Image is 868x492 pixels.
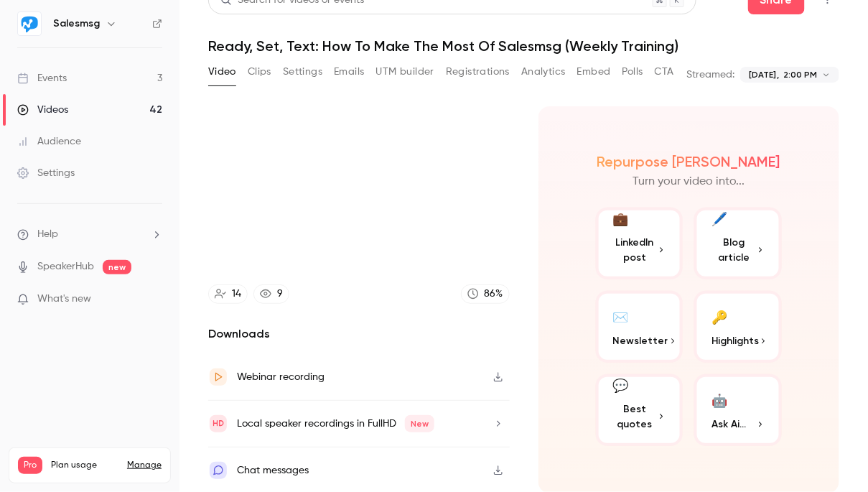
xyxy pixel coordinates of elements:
[17,71,67,85] div: Events
[18,12,41,35] img: Salesmsg
[711,235,756,265] span: Blog article
[237,462,309,479] div: Chat messages
[622,60,643,83] button: Polls
[694,208,782,279] button: 🖊️Blog article
[596,291,683,363] button: ✉️Newsletter
[103,260,131,274] span: new
[633,173,745,190] p: Turn your video into...
[711,210,727,229] div: 🖊️
[711,417,746,432] span: Ask Ai...
[127,460,162,471] a: Manage
[37,292,91,307] span: What's new
[694,374,782,446] button: 🤖Ask Ai...
[17,166,75,180] div: Settings
[485,287,503,302] div: 86 %
[596,208,683,279] button: 💼LinkedIn post
[37,227,58,242] span: Help
[613,333,668,348] span: Newsletter
[334,60,364,83] button: Emails
[17,134,81,149] div: Audience
[711,305,727,328] div: 🔑
[613,402,658,432] span: Best quotes
[237,368,325,386] div: Webinar recording
[596,374,683,446] button: 💬Best quotes
[237,415,434,432] div: Local speaker recordings in FullHD
[37,259,94,274] a: SpeakerHub
[613,235,658,265] span: LinkedIn post
[694,291,782,363] button: 🔑Highlights
[208,325,510,343] h2: Downloads
[749,68,779,81] span: [DATE],
[711,389,727,411] div: 🤖
[597,153,780,170] h2: Repurpose [PERSON_NAME]
[208,284,248,304] a: 14
[686,68,734,82] p: Streamed:
[232,287,241,302] div: 14
[53,17,100,31] h6: Salesmsg
[208,37,839,55] h1: Ready, Set, Text: How To Make The Most Of Salesmsg (Weekly Training)
[17,103,68,117] div: Videos
[17,227,162,242] li: help-dropdown-opener
[208,60,236,83] button: Video
[405,415,434,432] span: New
[376,60,434,83] button: UTM builder
[461,284,510,304] a: 86%
[248,60,271,83] button: Clips
[577,60,611,83] button: Embed
[18,457,42,474] span: Pro
[613,376,629,396] div: 💬
[711,333,759,348] span: Highlights
[51,460,118,471] span: Plan usage
[277,287,283,302] div: 9
[521,60,566,83] button: Analytics
[613,305,629,328] div: ✉️
[283,60,322,83] button: Settings
[655,60,674,83] button: CTA
[253,284,289,304] a: 9
[446,60,510,83] button: Registrations
[783,68,818,81] span: 2:00 PM
[613,210,629,229] div: 💼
